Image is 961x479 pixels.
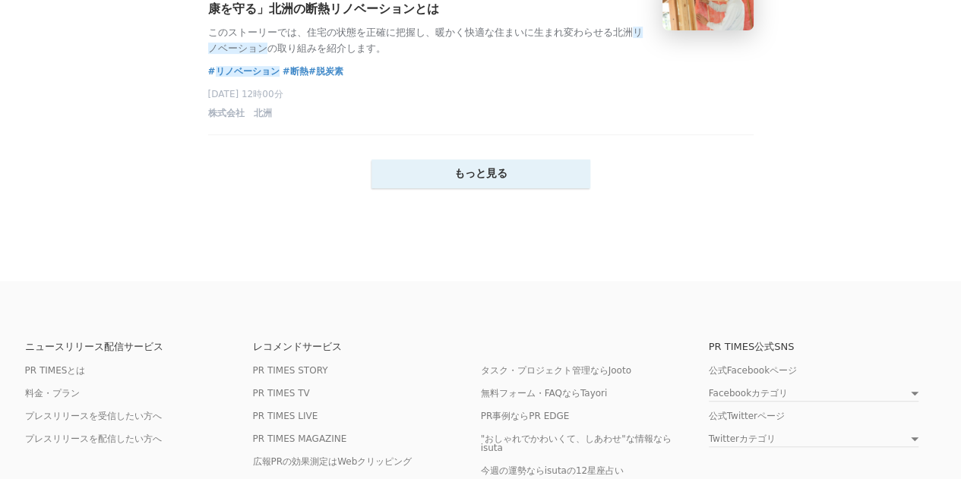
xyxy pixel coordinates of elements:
[481,365,631,376] a: タスク・プロジェクト管理ならJooto
[208,64,283,79] span: #
[25,433,162,444] a: プレスリリースを配信したい方へ
[283,64,308,79] a: #断熱
[709,434,918,447] a: Twitterカテゴリ
[371,159,590,188] button: もっと見る
[25,365,86,376] a: PR TIMESとは
[253,365,328,376] a: PR TIMES STORY
[25,411,162,421] a: プレスリリースを受信したい方へ
[208,112,272,122] a: 株式会社 北洲
[253,388,310,399] a: PR TIMES TV
[253,411,318,421] a: PR TIMES LIVE
[253,342,481,351] p: レコメンドサービス
[709,365,797,376] a: 公式Facebookページ
[481,411,570,421] a: PR事例ならPR EDGE
[208,25,650,57] p: このストーリーでは、住宅の状態を正確に把握し、暖かく快適な住まいに生まれ変わらせる北洲 の取り組みを紹介します。
[709,342,937,351] p: PR TIMES公式SNS
[25,388,80,399] a: 料金・プラン
[208,64,283,79] a: #リノベーション
[481,433,672,453] a: "おしゃれでかわいくて、しあわせ"な情報ならisuta
[253,456,413,467] a: 広報PRの効果測定はWebクリッピング
[709,389,918,402] a: Facebookカテゴリ
[709,411,785,421] a: 公式Twitterページ
[481,388,608,399] a: 無料フォーム・FAQならTayori
[481,465,624,476] a: 今週の運勢ならisutaの12星座占い
[308,64,343,79] a: #脱炭素
[208,88,754,101] p: [DATE] 12時00分
[25,342,253,351] p: ニュースリリース配信サービス
[253,433,347,444] a: PR TIMES MAGAZINE
[216,66,280,77] em: リノベーション
[208,107,272,120] span: 株式会社 北洲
